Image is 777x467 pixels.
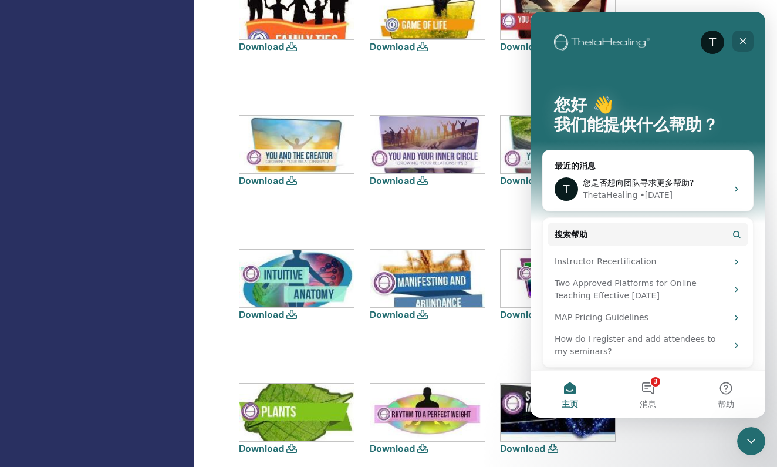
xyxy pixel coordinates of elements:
[501,250,615,307] img: planes.jpg
[370,308,415,321] a: Download
[370,384,485,441] img: rhythm.jpg
[239,308,284,321] a: Download
[501,116,615,173] img: growing-your-relationship-4-you-and-the-earth.jpg
[239,250,354,307] img: intuitive-anatomy.jpg
[500,442,545,455] a: Download
[239,442,284,455] a: Download
[737,427,765,455] iframe: Intercom live chat
[239,174,284,187] a: Download
[239,116,354,173] img: growing-your-relationship-2-you-and-the-creator.jpg
[239,41,284,53] a: Download
[370,442,415,455] a: Download
[500,174,545,187] a: Download
[370,250,485,307] img: manifesting.jpg
[239,384,354,441] img: plant.jpg
[500,308,545,321] a: Download
[370,116,485,173] img: growing-your-relationship-3-you-and-your-inner-circle.jpg
[501,384,615,441] img: soul-mate.jpg
[370,174,415,187] a: Download
[370,41,415,53] a: Download
[531,12,765,418] iframe: Intercom live chat
[500,41,545,53] a: Download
